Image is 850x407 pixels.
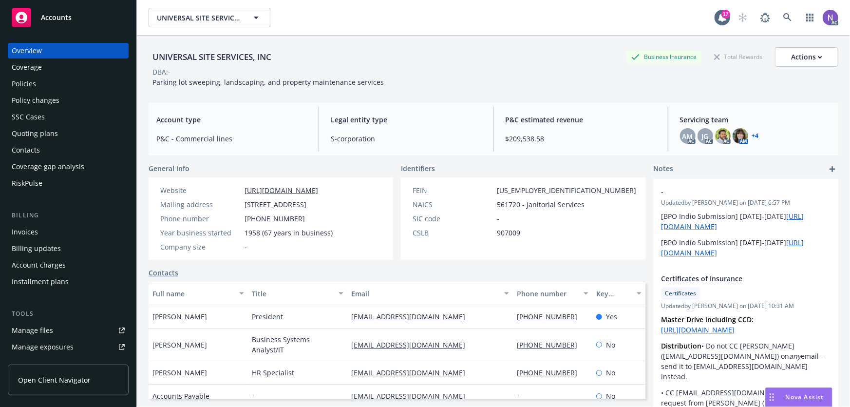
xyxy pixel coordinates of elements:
span: AM [682,131,693,141]
span: [PHONE_NUMBER] [245,213,305,224]
span: Open Client Navigator [18,375,91,385]
span: [PERSON_NAME] [152,368,207,378]
a: Manage files [8,323,129,338]
span: HR Specialist [252,368,294,378]
span: Identifiers [401,163,435,174]
span: - [661,187,805,197]
div: Manage files [12,323,53,338]
span: Yes [606,311,617,322]
a: [PHONE_NUMBER] [517,368,585,377]
a: Contacts [8,142,129,158]
span: Notes [653,163,673,175]
a: Policy changes [8,93,129,108]
span: Accounts [41,14,72,21]
span: Parking lot sweeping, landscaping, and property maintenance services [152,78,384,87]
span: - [252,391,254,401]
div: UNIVERSAL SITE SERVICES, INC [149,51,275,63]
strong: Distribution [661,341,701,350]
a: Start snowing [733,8,753,27]
div: SIC code [413,213,493,224]
div: Tools [8,309,129,319]
p: [BPO Indio Submission] [DATE]-[DATE] [661,211,831,232]
span: Updated by [PERSON_NAME] on [DATE] 6:57 PM [661,198,831,207]
div: Website [160,185,241,195]
p: • Do not CC [PERSON_NAME] ([EMAIL_ADDRESS][DOMAIN_NAME]) on email - send it to [EMAIL_ADDRESS][DO... [661,341,831,382]
button: Full name [149,282,248,305]
a: Overview [8,43,129,58]
a: [URL][DOMAIN_NAME] [245,186,318,195]
span: Accounts Payable [152,391,209,401]
span: Updated by [PERSON_NAME] on [DATE] 10:31 AM [661,302,831,310]
div: Year business started [160,228,241,238]
span: Certificates of Insurance [661,273,805,284]
div: 17 [721,10,730,19]
a: [EMAIL_ADDRESS][DOMAIN_NAME] [351,340,473,349]
div: Billing [8,211,129,220]
div: NAICS [413,199,493,210]
div: Company size [160,242,241,252]
span: JG [702,131,709,141]
div: Manage certificates [12,356,76,371]
span: Business Systems Analyst/IT [252,334,343,355]
a: add [827,163,838,175]
div: Drag to move [766,388,778,407]
a: Quoting plans [8,126,129,141]
div: Policies [12,76,36,92]
span: [PERSON_NAME] [152,311,207,322]
span: - [497,213,499,224]
em: any [789,351,801,361]
a: Search [778,8,797,27]
div: Phone number [160,213,241,224]
span: No [606,340,615,350]
img: photo [733,128,748,144]
div: Total Rewards [709,51,767,63]
button: Nova Assist [765,388,832,407]
img: photo [823,10,838,25]
div: -Updatedby [PERSON_NAME] on [DATE] 6:57 PM[BPO Indio Submission] [DATE]-[DATE][URL][DOMAIN_NAME][... [653,179,838,266]
span: Manage exposures [8,339,129,355]
a: Coverage gap analysis [8,159,129,174]
a: - [517,391,527,401]
div: Invoices [12,224,38,240]
strong: Master Drive including CCD: [661,315,754,324]
div: Mailing address [160,199,241,210]
div: Billing updates [12,241,61,256]
a: Invoices [8,224,129,240]
span: General info [149,163,189,174]
span: President [252,311,283,322]
a: +4 [752,133,759,139]
span: [US_EMPLOYER_IDENTIFICATION_NUMBER] [497,185,636,195]
div: Overview [12,43,42,58]
div: FEIN [413,185,493,195]
div: Email [351,289,498,299]
div: Installment plans [12,274,69,290]
a: [PHONE_NUMBER] [517,340,585,349]
button: Key contact [592,282,645,305]
img: photo [715,128,731,144]
span: S-corporation [331,134,481,144]
div: Quoting plans [12,126,58,141]
div: Full name [152,289,233,299]
span: Nova Assist [786,393,824,401]
a: Accounts [8,4,129,31]
button: Actions [775,47,838,67]
p: [BPO Indio Submission] [DATE]-[DATE] [661,237,831,258]
button: Email [347,282,513,305]
span: - [245,242,247,252]
div: Phone number [517,289,578,299]
span: 907009 [497,228,520,238]
div: Policy changes [12,93,59,108]
span: 1958 (67 years in business) [245,228,333,238]
a: SSC Cases [8,109,129,125]
div: Coverage gap analysis [12,159,84,174]
div: RiskPulse [12,175,42,191]
div: Actions [791,48,822,66]
a: Report a Bug [756,8,775,27]
div: Coverage [12,59,42,75]
a: Switch app [800,8,820,27]
a: [URL][DOMAIN_NAME] [661,325,735,334]
span: UNIVERSAL SITE SERVICES, INC [157,13,241,23]
a: Billing updates [8,241,129,256]
button: Phone number [513,282,592,305]
a: Installment plans [8,274,129,290]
